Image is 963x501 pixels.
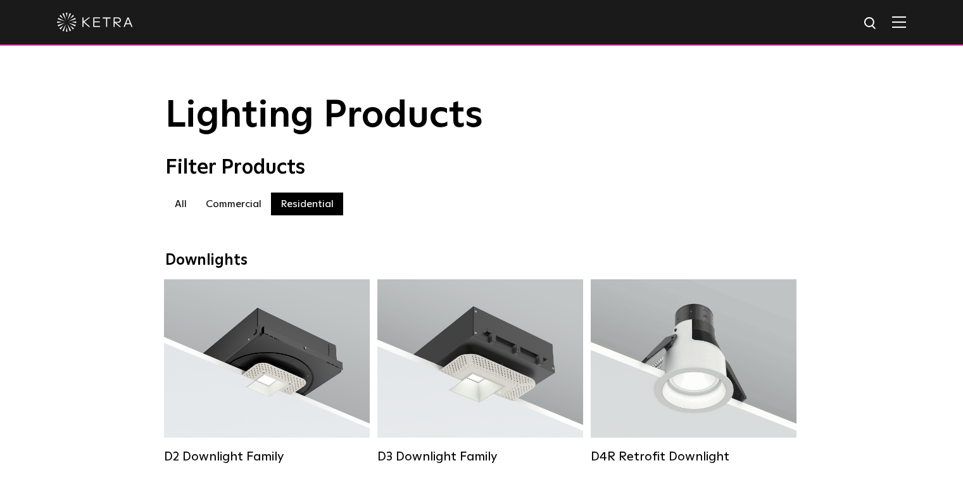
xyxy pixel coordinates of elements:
label: Residential [271,193,343,215]
span: Lighting Products [165,97,483,135]
div: D3 Downlight Family [377,449,583,464]
a: D2 Downlight Family Lumen Output:1200Colors:White / Black / Gloss Black / Silver / Bronze / Silve... [164,279,370,464]
img: Hamburger%20Nav.svg [892,16,906,28]
label: All [165,193,196,215]
label: Commercial [196,193,271,215]
div: D2 Downlight Family [164,449,370,464]
a: D3 Downlight Family Lumen Output:700 / 900 / 1100Colors:White / Black / Silver / Bronze / Paintab... [377,279,583,464]
img: search icon [863,16,879,32]
div: Filter Products [165,156,798,180]
div: D4R Retrofit Downlight [591,449,796,464]
div: Downlights [165,251,798,270]
a: D4R Retrofit Downlight Lumen Output:800Colors:White / BlackBeam Angles:15° / 25° / 40° / 60°Watta... [591,279,796,464]
img: ketra-logo-2019-white [57,13,133,32]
